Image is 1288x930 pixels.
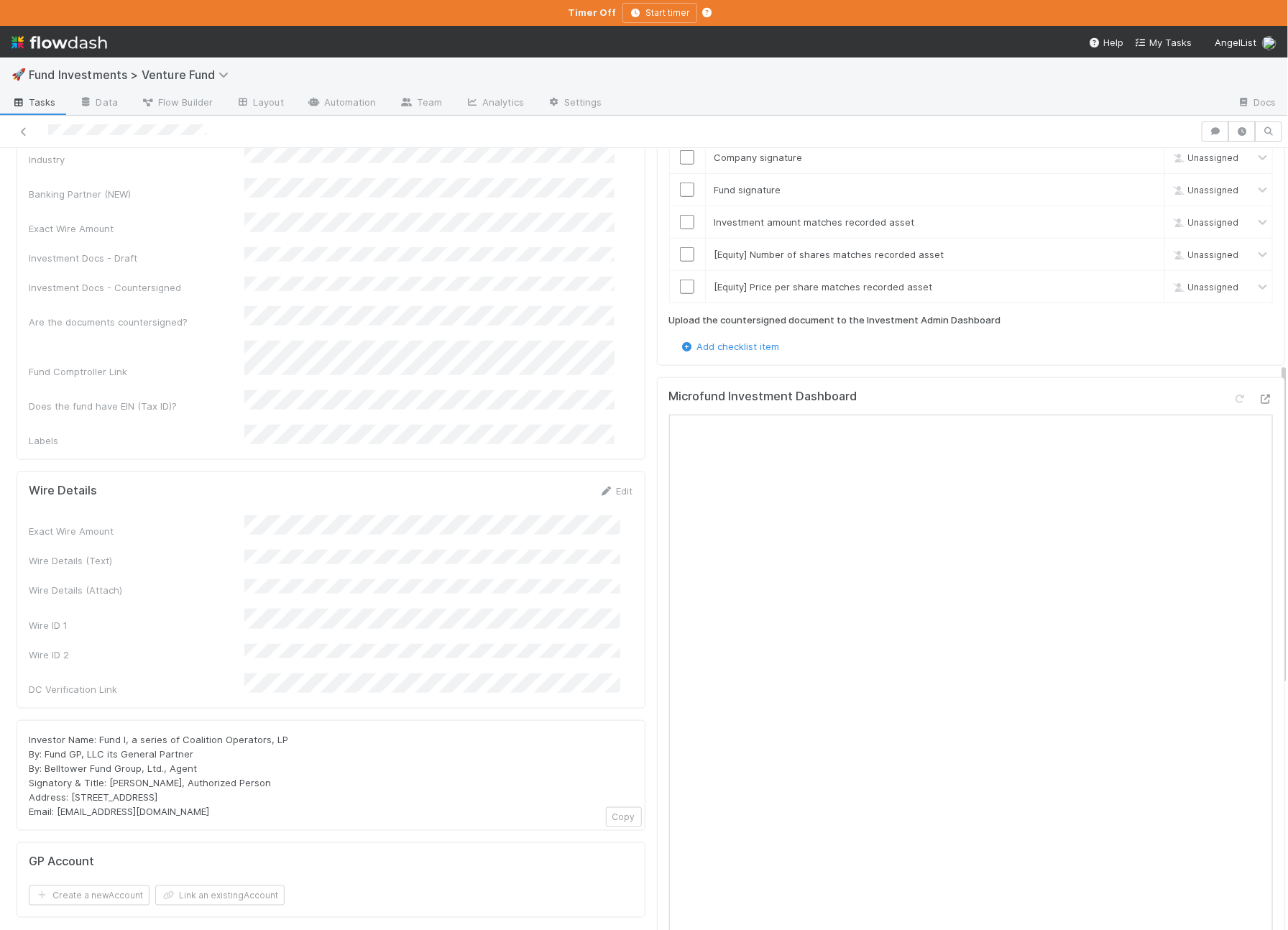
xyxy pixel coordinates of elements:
[11,95,56,109] span: Tasks
[29,364,244,379] div: Fund Comptroller Link
[29,734,288,817] span: Investor Name: Fund I, a series of Coalition Operators, LP By: Fund GP, LLC its General Partner B...
[29,152,244,167] div: Industry
[29,187,244,201] div: Banking Partner (NEW)
[29,433,244,448] div: Labels
[1135,37,1192,48] span: My Tasks
[295,92,388,115] a: Automation
[714,152,803,163] span: Company signature
[1170,249,1238,260] span: Unassigned
[29,484,97,498] h5: Wire Details
[388,92,454,115] a: Team
[1170,217,1238,228] span: Unassigned
[29,648,244,662] div: Wire ID 2
[29,399,244,413] div: Does the fund have EIN (Tax ID)?
[569,6,617,18] strong: Timer Off
[29,315,244,329] div: Are the documents countersigned?
[68,92,129,115] a: Data
[11,68,26,80] span: 🚀
[29,251,244,265] div: Investment Docs - Draft
[1262,36,1276,50] img: avatar_12dd09bb-393f-4edb-90ff-b12147216d3f.png
[1089,35,1123,50] div: Help
[29,524,244,538] div: Exact Wire Amount
[141,95,213,109] span: Flow Builder
[29,682,244,696] div: DC Verification Link
[454,92,535,115] a: Analytics
[714,249,944,260] span: [Equity] Number of shares matches recorded asset
[599,485,633,497] a: Edit
[29,221,244,236] div: Exact Wire Amount
[29,618,244,632] div: Wire ID 1
[224,92,295,115] a: Layout
[669,315,1001,326] h6: Upload the countersigned document to the Investment Admin Dashboard
[669,390,857,404] h5: Microfund Investment Dashboard
[11,30,107,55] img: logo-inverted-e16ddd16eac7371096b0.svg
[29,553,244,568] div: Wire Details (Text)
[129,92,224,115] a: Flow Builder
[29,885,149,906] button: Create a newAccount
[155,885,285,906] button: Link an existingAccount
[1215,37,1256,48] span: AngelList
[1170,185,1238,195] span: Unassigned
[622,3,697,23] button: Start timer
[29,583,244,597] div: Wire Details (Attach)
[714,216,915,228] span: Investment amount matches recorded asset
[29,68,236,82] span: Fund Investments > Venture Fund
[1170,282,1238,293] span: Unassigned
[714,281,933,293] span: [Equity] Price per share matches recorded asset
[714,184,781,195] span: Fund signature
[1135,35,1192,50] a: My Tasks
[29,855,94,869] h5: GP Account
[680,341,780,352] a: Add checklist item
[29,280,244,295] div: Investment Docs - Countersigned
[1225,92,1288,115] a: Docs
[535,92,614,115] a: Settings
[606,807,642,827] button: Copy
[1170,152,1238,163] span: Unassigned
